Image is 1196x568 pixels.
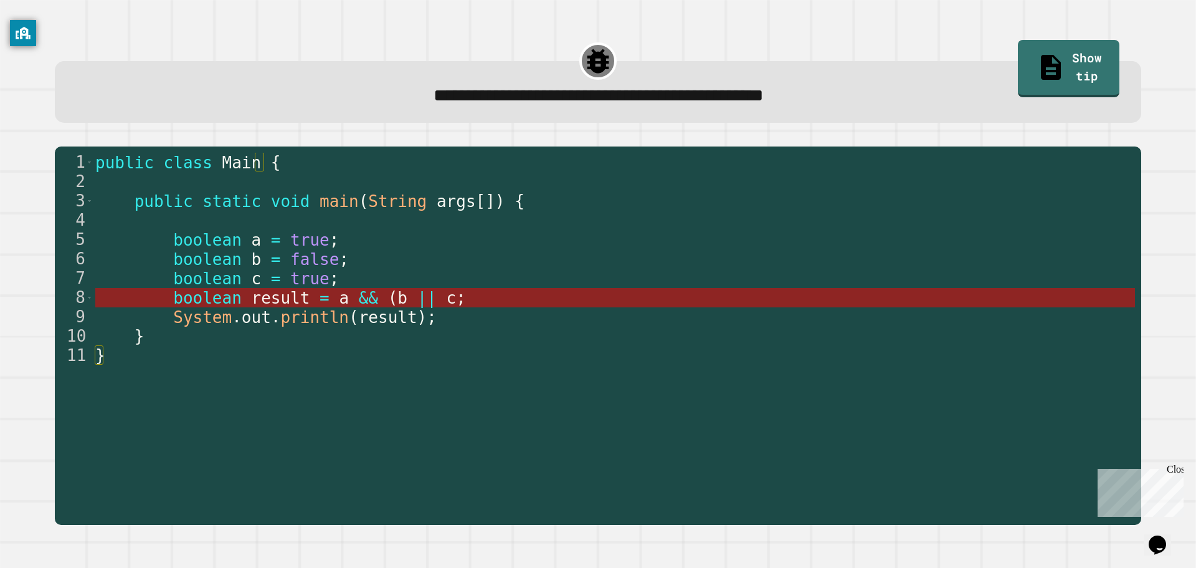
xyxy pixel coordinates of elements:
[252,231,262,249] span: a
[173,289,242,307] span: boolean
[55,346,93,365] div: 11
[55,269,93,288] div: 7
[55,307,93,327] div: 9
[173,269,242,288] span: boolean
[369,192,427,211] span: String
[271,192,310,211] span: void
[1018,40,1119,97] a: Show tip
[95,153,154,172] span: public
[1093,464,1184,517] iframe: chat widget
[281,308,349,327] span: println
[242,308,271,327] span: out
[173,308,232,327] span: System
[86,191,93,211] span: Toggle code folding, rows 3 through 10
[135,192,193,211] span: public
[359,289,378,307] span: &&
[252,250,262,269] span: b
[86,153,93,172] span: Toggle code folding, rows 1 through 11
[10,20,36,46] button: privacy banner
[359,308,417,327] span: result
[202,192,261,211] span: static
[320,289,330,307] span: =
[222,153,262,172] span: Main
[86,288,93,307] span: Toggle code folding, row 8
[290,269,330,288] span: true
[5,5,86,79] div: Chat with us now!Close
[271,250,281,269] span: =
[55,249,93,269] div: 6
[55,211,93,230] div: 4
[290,231,330,249] span: true
[1144,518,1184,556] iframe: chat widget
[55,230,93,249] div: 5
[55,327,93,346] div: 10
[55,191,93,211] div: 3
[320,192,359,211] span: main
[55,288,93,307] div: 8
[271,231,281,249] span: =
[252,289,310,307] span: result
[290,250,339,269] span: false
[252,269,262,288] span: c
[164,153,212,172] span: class
[55,172,93,191] div: 2
[447,289,457,307] span: c
[55,153,93,172] div: 1
[271,269,281,288] span: =
[173,231,242,249] span: boolean
[417,289,437,307] span: ||
[397,289,407,307] span: b
[437,192,476,211] span: args
[339,289,349,307] span: a
[173,250,242,269] span: boolean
